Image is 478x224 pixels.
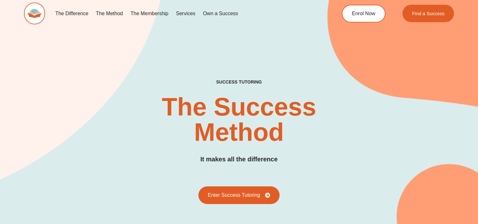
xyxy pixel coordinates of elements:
[127,6,172,21] a: The Membership
[92,6,127,21] a: The Method
[172,6,199,21] a: Services
[51,6,317,21] nav: Menu
[142,94,336,145] h2: The Success Method
[208,193,260,198] span: Enter Success Tutoring
[403,5,454,22] a: Find a Success
[412,11,445,16] span: Find a Success
[200,154,278,164] h3: It makes all the difference
[352,11,375,16] span: Enrol Now
[51,6,92,21] a: The Difference
[175,79,303,85] h4: SUCCESS TUTORING​
[199,6,242,21] a: Own a Success
[198,186,280,204] a: Enter Success Tutoring
[342,5,385,22] a: Enrol Now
